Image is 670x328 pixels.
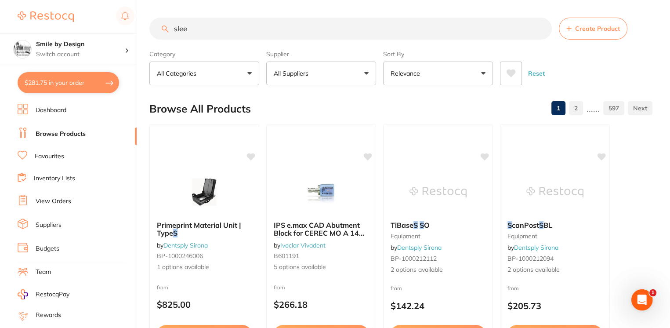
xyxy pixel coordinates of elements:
p: ...... [587,103,600,113]
span: 2 options available [391,266,485,274]
em: S [507,221,512,230]
span: BP-1000212112 [391,255,437,262]
a: Budgets [36,244,59,253]
a: View Orders [36,197,71,206]
b: ScanPost S BL [507,221,602,229]
span: from [274,284,285,291]
span: from [507,285,519,292]
p: $266.18 [274,299,369,310]
a: Dentsply Sirona [514,244,558,251]
span: canPost [512,221,539,230]
span: by [157,241,208,249]
small: equipment [391,233,485,240]
label: Category [149,50,259,58]
span: by [391,244,442,251]
a: 2 [569,99,583,117]
span: IPS e.max CAD Abutment Block for CEREC MO A 14 ( [274,221,364,246]
a: Dentsply Sirona [397,244,442,251]
span: BL [543,221,552,230]
span: BP-1000212094 [507,255,554,262]
a: Restocq Logo [18,7,74,27]
span: BP-1000246006 [157,252,203,260]
p: Switch account [36,50,125,59]
img: Smile by Design [14,40,31,58]
button: All Suppliers [266,62,376,85]
img: Restocq Logo [18,11,74,22]
em: S [539,221,543,230]
a: Favourites [35,152,64,161]
a: 597 [603,99,624,117]
span: TiBase [391,221,413,230]
p: Relevance [391,69,424,78]
button: $281.75 in your order [18,72,119,93]
a: Team [36,268,51,277]
button: Reset [525,62,547,85]
p: $825.00 [157,299,252,310]
span: O [424,221,430,230]
b: Primeprint Material Unit | Type S [157,221,252,237]
img: IPS e.max CAD Abutment Block for CEREC MO A 14 (S) / 5 [293,170,350,214]
p: $142.24 [391,301,485,311]
input: Search Products [149,18,552,40]
label: Sort By [383,50,493,58]
em: S [413,221,418,230]
b: IPS e.max CAD Abutment Block for CEREC MO A 14 (S) / 5 [274,221,369,237]
a: RestocqPay [18,289,69,299]
span: by [507,244,558,251]
label: Supplier [266,50,376,58]
span: B601191 [274,252,299,260]
a: Suppliers [36,221,62,230]
a: Browse Products [36,130,86,138]
span: 1 [649,289,656,296]
a: Dentsply Sirona [163,241,208,249]
span: by [274,241,326,249]
a: Rewards [36,311,61,320]
span: from [157,284,168,291]
img: ScanPost S BL [526,170,583,214]
a: 1 [551,99,565,117]
b: TiBase S SO [391,221,485,229]
em: S [173,229,177,237]
small: equipment [507,233,602,240]
span: Primeprint Material Unit | Type [157,221,241,237]
iframe: Intercom live chat [631,289,652,310]
span: ) / 5 [281,237,293,246]
span: 1 options available [157,263,252,272]
p: All Suppliers [274,69,312,78]
span: RestocqPay [36,290,69,299]
button: Relevance [383,62,493,85]
h4: Smile by Design [36,40,125,49]
button: All Categories [149,62,259,85]
p: All Categories [157,69,200,78]
img: Primeprint Material Unit | Type S [176,170,233,214]
em: S [420,221,424,230]
p: $205.73 [507,301,602,311]
img: RestocqPay [18,289,28,299]
span: 5 options available [274,263,369,272]
a: Dashboard [36,106,66,115]
span: Create Product [575,25,620,32]
span: from [391,285,402,292]
em: S [276,237,281,246]
button: Create Product [559,18,627,40]
a: Ivoclar Vivadent [280,241,326,249]
h2: Browse All Products [149,103,251,115]
span: 2 options available [507,266,602,274]
a: Inventory Lists [34,174,75,183]
img: TiBase S SO [409,170,467,214]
